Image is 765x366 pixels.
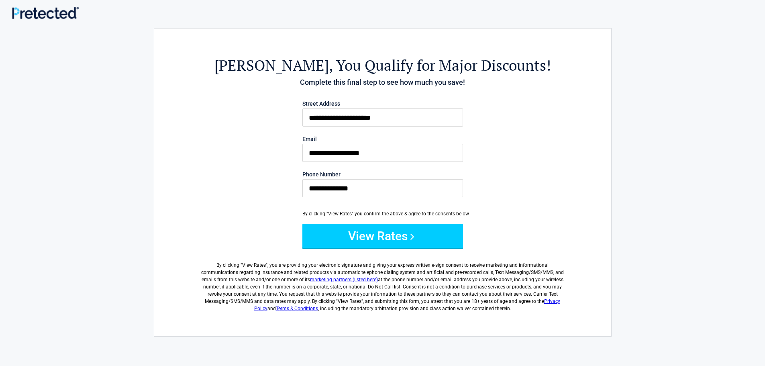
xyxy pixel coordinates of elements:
[302,224,463,248] button: View Rates
[198,255,567,312] label: By clicking " ", you are providing your electronic signature and giving your express written e-si...
[214,55,329,75] span: [PERSON_NAME]
[198,77,567,88] h4: Complete this final step to see how much you save!
[310,277,378,282] a: marketing partners (listed here)
[302,136,463,142] label: Email
[302,172,463,177] label: Phone Number
[302,210,463,217] div: By clicking "View Rates" you confirm the above & agree to the consents below
[198,55,567,75] h2: , You Qualify for Major Discounts!
[242,262,266,268] span: View Rates
[276,306,318,311] a: Terms & Conditions
[12,7,79,19] img: Main Logo
[302,101,463,106] label: Street Address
